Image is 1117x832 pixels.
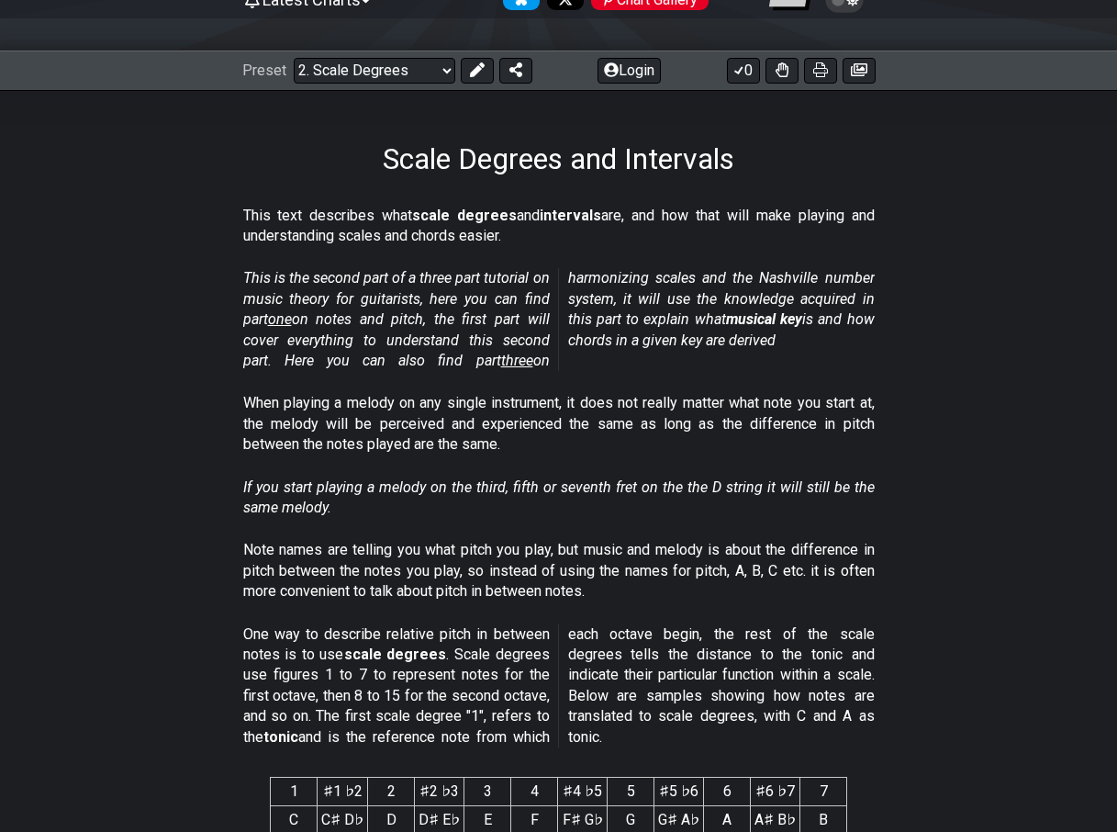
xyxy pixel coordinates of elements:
th: 4 [511,778,558,806]
p: When playing a melody on any single instrument, it does not really matter what note you start at,... [243,393,875,455]
strong: musical key [726,310,802,328]
em: This is the second part of a three part tutorial on music theory for guitarists, here you can fin... [243,269,875,369]
button: Print [804,58,837,84]
strong: intervals [540,207,601,224]
th: 1 [271,778,318,806]
th: 6 [704,778,751,806]
strong: tonic [263,728,298,746]
em: If you start playing a melody on the third, fifth or seventh fret on the the D string it will sti... [243,478,875,516]
p: One way to describe relative pitch in between notes is to use . Scale degrees use figures 1 to 7 ... [243,624,875,748]
button: Edit Preset [461,58,494,84]
p: Note names are telling you what pitch you play, but music and melody is about the difference in p... [243,540,875,602]
span: one [268,310,292,328]
button: Login [598,58,661,84]
strong: scale degrees [412,207,517,224]
span: three [501,352,533,369]
th: 3 [464,778,511,806]
th: ♯4 ♭5 [558,778,608,806]
span: Preset [242,62,286,79]
p: This text describes what and are, and how that will make playing and understanding scales and cho... [243,206,875,247]
button: 0 [727,58,760,84]
h1: Scale Degrees and Intervals [383,141,734,176]
th: ♯5 ♭6 [654,778,704,806]
button: Share Preset [499,58,532,84]
strong: scale degrees [344,646,447,663]
th: 5 [608,778,654,806]
select: Preset [294,58,455,84]
button: Toggle Dexterity for all fretkits [765,58,799,84]
th: ♯6 ♭7 [751,778,800,806]
th: 2 [368,778,415,806]
th: ♯1 ♭2 [318,778,368,806]
button: Create image [843,58,876,84]
th: 7 [800,778,847,806]
th: ♯2 ♭3 [415,778,464,806]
